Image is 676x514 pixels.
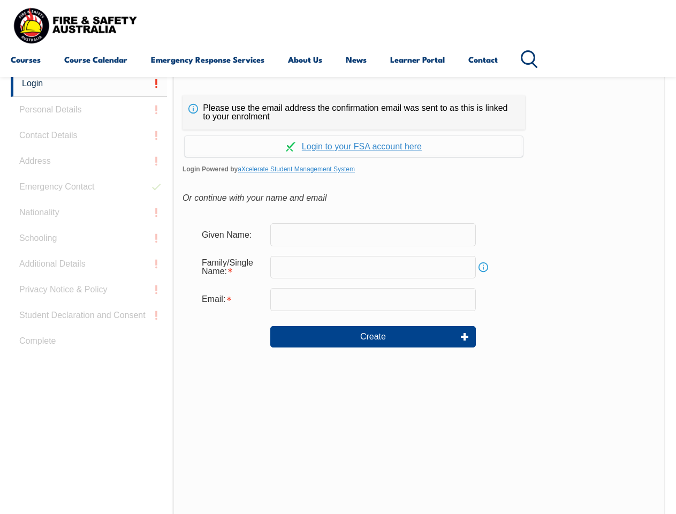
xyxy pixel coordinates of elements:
[390,47,445,72] a: Learner Portal
[193,289,270,309] div: Email is required.
[288,47,322,72] a: About Us
[238,165,355,173] a: aXcelerate Student Management System
[64,47,127,72] a: Course Calendar
[11,71,167,97] a: Login
[151,47,264,72] a: Emergency Response Services
[468,47,498,72] a: Contact
[183,190,656,206] div: Or continue with your name and email
[11,47,41,72] a: Courses
[183,161,656,177] span: Login Powered by
[193,224,270,245] div: Given Name:
[270,326,476,347] button: Create
[286,142,295,152] img: Log in withaxcelerate
[346,47,367,72] a: News
[183,95,525,130] div: Please use the email address the confirmation email was sent to as this is linked to your enrolment
[193,253,270,282] div: Family/Single Name is required.
[476,260,491,275] a: Info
